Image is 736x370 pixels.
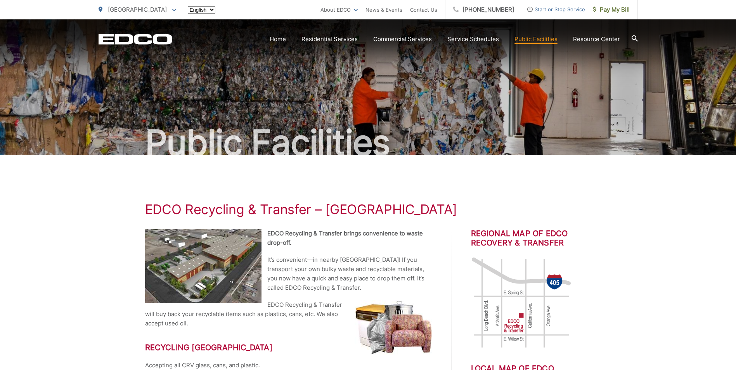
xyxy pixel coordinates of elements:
[471,256,572,349] img: image
[447,35,499,44] a: Service Schedules
[99,34,172,45] a: EDCD logo. Return to the homepage.
[301,35,358,44] a: Residential Services
[514,35,558,44] a: Public Facilities
[145,343,432,352] h2: Recycling [GEOGRAPHIC_DATA]
[145,202,591,217] h1: EDCO Recycling & Transfer – [GEOGRAPHIC_DATA]
[365,5,402,14] a: News & Events
[99,123,638,162] h2: Public Facilities
[145,229,261,303] img: EDCO Recycling & Transfer
[355,300,432,354] img: Dishwasher and chair
[108,6,167,13] span: [GEOGRAPHIC_DATA]
[145,255,432,292] p: It’s convenient—in nearby [GEOGRAPHIC_DATA]! If you transport your own bulky waste and recyclable...
[320,5,358,14] a: About EDCO
[270,35,286,44] a: Home
[593,5,630,14] span: Pay My Bill
[373,35,432,44] a: Commercial Services
[267,230,423,246] strong: EDCO Recycling & Transfer brings convenience to waste drop-off.
[573,35,620,44] a: Resource Center
[471,229,591,247] h2: Regional Map of EDCO Recovery & Transfer
[145,361,432,370] p: Accepting all CRV glass, cans, and plastic.
[410,5,437,14] a: Contact Us
[145,300,432,328] p: EDCO Recycling & Transfer will buy back your recyclable items such as plastics, cans, etc. We als...
[188,6,215,14] select: Select a language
